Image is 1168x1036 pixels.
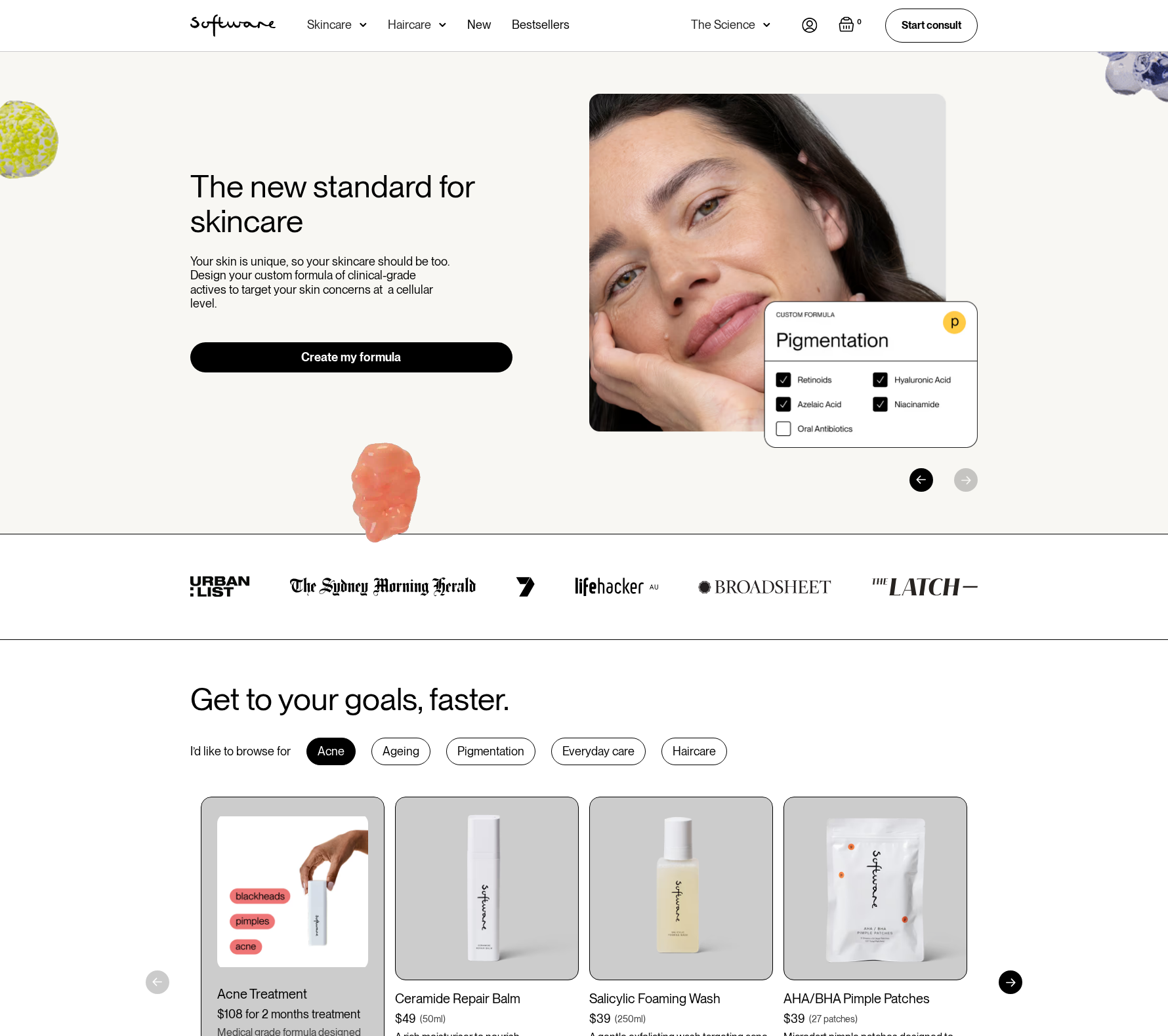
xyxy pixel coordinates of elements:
div: 250ml [617,1012,643,1026]
div: Skincare [307,18,352,31]
img: the latch logo [871,578,978,596]
div: 27 patches [812,1012,855,1026]
div: Acne Treatment [217,986,368,1002]
p: Your skin is unique, so your skincare should be too. Design your custom formula of clinical-grade... [190,254,453,311]
img: urban list logo [190,576,250,597]
img: arrow down [439,18,446,31]
h2: The new standard for skincare [190,169,512,239]
a: Create my formula [190,342,512,372]
div: Everyday care [551,738,646,765]
img: arrow down [763,18,770,31]
div: ( [615,1012,617,1026]
div: $39 [589,1012,611,1026]
div: Salicylic Foaming Wash [589,991,773,1006]
a: Start consult [885,9,978,42]
div: I’d like to browse for [190,744,291,759]
div: Pigmentation [446,738,535,765]
div: 0 [854,16,864,28]
div: ) [855,1012,858,1026]
img: the Sydney morning herald logo [290,577,476,597]
div: Ceramide Repair Balm [395,991,579,1006]
a: Open empty cart [839,16,864,35]
div: The Science [691,18,755,31]
div: 3 / 3 [589,94,978,448]
div: AHA/BHA Pimple Patches [783,991,967,1006]
div: ( [420,1012,423,1026]
a: home [190,14,276,37]
div: ) [643,1012,646,1026]
div: Acne [306,738,356,765]
div: Ageing [371,738,430,765]
h2: Get to your goals, faster. [190,682,509,717]
img: Hydroquinone (skin lightening agent) [304,417,467,578]
img: broadsheet logo [698,580,831,594]
div: $39 [783,1012,805,1026]
div: $49 [395,1012,416,1026]
img: arrow down [360,18,367,31]
div: ) [443,1012,446,1026]
div: Haircare [661,738,727,765]
div: ( [809,1012,812,1026]
img: Software Logo [190,14,276,37]
div: $108 for 2 months treatment [217,1007,368,1022]
div: 50ml [423,1012,443,1026]
img: lifehacker logo [575,577,657,597]
div: Previous slide [909,468,933,492]
div: Haircare [388,18,431,31]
